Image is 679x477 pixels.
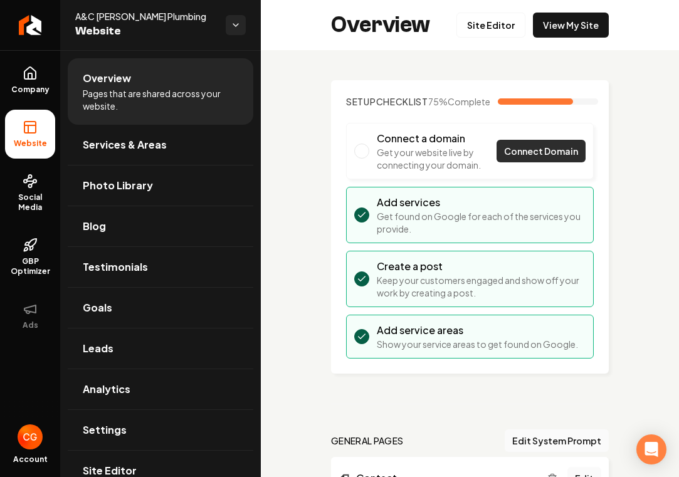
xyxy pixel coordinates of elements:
[18,424,43,449] img: Cristian Garcia
[5,291,55,340] button: Ads
[83,300,112,315] span: Goals
[533,13,609,38] a: View My Site
[68,369,253,409] a: Analytics
[5,192,55,212] span: Social Media
[346,95,428,108] h2: Checklist
[377,259,586,274] h3: Create a post
[377,131,497,146] h3: Connect a domain
[377,274,586,299] p: Keep your customers engaged and show off your work by creating a post.
[13,454,48,464] span: Account
[75,10,216,23] span: A&C [PERSON_NAME] Plumbing
[5,56,55,105] a: Company
[68,328,253,369] a: Leads
[504,145,578,158] span: Connect Domain
[83,71,131,86] span: Overview
[5,164,55,223] a: Social Media
[505,429,609,452] button: Edit System Prompt
[83,87,238,112] span: Pages that are shared across your website.
[83,422,127,438] span: Settings
[83,137,167,152] span: Services & Areas
[75,23,216,40] span: Website
[68,288,253,328] a: Goals
[19,15,42,35] img: Rebolt Logo
[377,195,586,210] h3: Add services
[5,228,55,286] a: GBP Optimizer
[83,259,148,275] span: Testimonials
[83,382,130,397] span: Analytics
[636,434,666,464] div: Open Intercom Messenger
[5,256,55,276] span: GBP Optimizer
[331,434,404,447] h2: general pages
[83,219,106,234] span: Blog
[377,323,578,338] h3: Add service areas
[6,85,55,95] span: Company
[68,165,253,206] a: Photo Library
[9,139,52,149] span: Website
[346,96,376,107] span: Setup
[456,13,525,38] a: Site Editor
[18,424,43,449] button: Open user button
[497,140,586,162] a: Connect Domain
[377,338,578,350] p: Show your service areas to get found on Google.
[68,247,253,287] a: Testimonials
[331,13,430,38] h2: Overview
[377,210,586,235] p: Get found on Google for each of the services you provide.
[428,95,490,108] span: 75 %
[68,206,253,246] a: Blog
[68,410,253,450] a: Settings
[377,146,497,171] p: Get your website live by connecting your domain.
[18,320,43,330] span: Ads
[448,96,490,107] span: Complete
[83,341,113,356] span: Leads
[68,125,253,165] a: Services & Areas
[83,178,153,193] span: Photo Library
